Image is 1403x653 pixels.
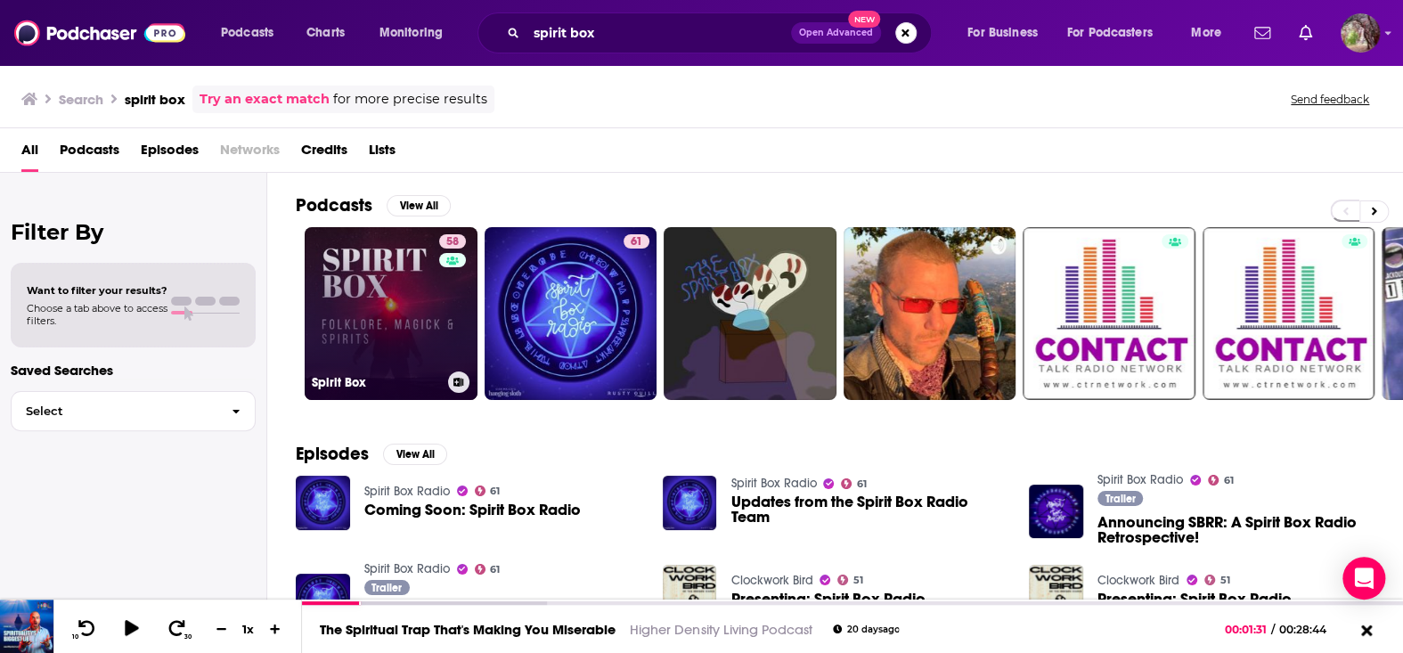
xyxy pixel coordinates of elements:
a: Show notifications dropdown [1292,18,1319,48]
a: Updates from the Spirit Box Radio Team [730,494,1007,525]
span: Open Advanced [799,29,873,37]
span: New [848,11,880,28]
span: Charts [306,20,345,45]
a: 61 [485,227,657,400]
img: Announcing SBRR: A Spirit Box Radio Retrospective! [1029,485,1083,539]
a: 51 [837,575,863,585]
button: Show profile menu [1341,13,1380,53]
img: Welcome Back to Spirit Box Radio, the Final Season [296,574,350,628]
span: 61 [490,566,500,574]
a: Charts [295,19,355,47]
a: All [21,135,38,172]
span: 00:28:44 [1275,623,1344,636]
a: Coming Soon: Spirit Box Radio [364,502,581,518]
div: 20 days ago [833,624,899,634]
a: The Spiritual Trap That's Making You Miserable [320,621,616,638]
img: User Profile [1341,13,1380,53]
button: 30 [161,618,195,641]
h3: Search [59,91,103,108]
input: Search podcasts, credits, & more... [526,19,791,47]
button: open menu [1179,19,1244,47]
span: 61 [1224,477,1234,485]
img: Coming Soon: Spirit Box Radio [296,476,350,530]
button: open menu [955,19,1060,47]
span: Select [12,405,217,417]
span: Monitoring [379,20,443,45]
a: Presenting: Spirit Box Radio [730,592,925,607]
a: EpisodesView All [296,443,447,465]
span: Podcasts [221,20,273,45]
span: Logged in as MSanz [1341,13,1380,53]
span: For Podcasters [1067,20,1153,45]
span: Want to filter your results? [27,284,167,297]
span: More [1191,20,1221,45]
a: 61 [624,234,649,249]
button: open menu [367,19,466,47]
a: 61 [1208,475,1234,486]
a: Podcasts [60,135,119,172]
span: 51 [853,576,863,584]
span: Credits [301,135,347,172]
a: Presenting: Spirit Box Radio [663,565,717,619]
a: Spirit Box Radio [730,476,816,491]
a: PodcastsView All [296,194,451,216]
a: 61 [475,486,501,496]
button: Select [11,391,256,431]
button: 10 [69,618,102,641]
a: Presenting: Spirit Box Radio [1097,592,1292,607]
div: 1 x [233,622,264,636]
p: Saved Searches [11,362,256,379]
button: Open AdvancedNew [791,22,881,44]
h3: spirit box [125,91,185,108]
a: 58 [439,234,466,249]
button: View All [383,444,447,465]
span: Trailer [371,583,402,593]
a: Episodes [141,135,199,172]
span: 00:01:31 [1225,623,1271,636]
div: Search podcasts, credits, & more... [494,12,949,53]
div: Open Intercom Messenger [1342,557,1385,600]
h2: Episodes [296,443,369,465]
button: open menu [1056,19,1179,47]
img: Updates from the Spirit Box Radio Team [663,476,717,530]
a: Spirit Box Radio [364,561,450,576]
a: Spirit Box Radio [364,484,450,499]
a: Higher Density Living Podcast [630,621,812,638]
a: Spirit Box Radio [1097,472,1183,487]
span: for more precise results [333,89,487,110]
span: Trailer [1105,494,1136,504]
span: / [1271,623,1275,636]
img: Podchaser - Follow, Share and Rate Podcasts [14,16,185,50]
span: Choose a tab above to access filters. [27,302,167,327]
h3: Spirit Box [312,375,441,390]
span: 30 [184,633,192,641]
a: 61 [475,564,501,575]
a: Show notifications dropdown [1247,18,1277,48]
span: For Business [967,20,1038,45]
span: 61 [490,487,500,495]
span: 61 [631,233,642,251]
span: Networks [220,135,280,172]
a: Clockwork Bird [730,573,812,588]
a: 61 [841,478,867,489]
span: 51 [1220,576,1230,584]
img: Presenting: Spirit Box Radio [1029,565,1083,619]
a: 58Spirit Box [305,227,477,400]
a: Announcing SBRR: A Spirit Box Radio Retrospective! [1097,515,1374,545]
span: 61 [857,480,867,488]
a: 51 [1204,575,1230,585]
a: Lists [369,135,396,172]
span: 58 [446,233,459,251]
